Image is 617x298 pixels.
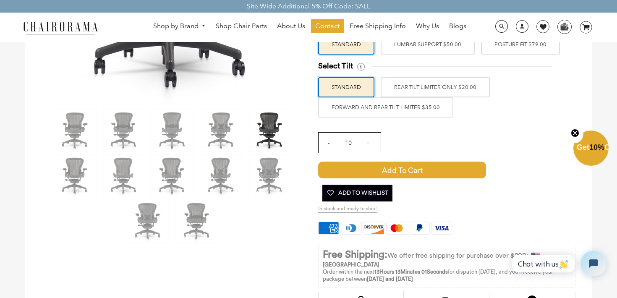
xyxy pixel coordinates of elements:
[445,19,471,33] a: Blogs
[200,110,242,152] img: Herman Miller Classic Aeron Chair | Black | Size B (Renewed) - chairorama
[381,77,490,97] label: REAR TILT LIMITER ONLY $20.00
[277,22,305,31] span: About Us
[149,20,210,33] a: Shop by Brand
[558,20,571,33] img: WhatsApp_Image_2024-07-12_at_16.23.01.webp
[152,155,193,197] img: Herman Miller Classic Aeron Chair | Black | Size B (Renewed) - chairorama
[323,248,571,269] p: to
[176,200,218,242] img: Herman Miller Classic Aeron Chair
[358,133,378,153] input: +
[54,155,96,197] img: Herman Miller Classic Aeron Chair | Black | Size B (Renewed) - chairorama
[323,250,387,260] strong: Free Shipping:
[367,276,413,282] strong: [DATE] and [DATE]
[318,162,499,178] button: Add to Cart
[449,22,466,31] span: Blogs
[567,124,583,143] button: Close teaser
[345,19,410,33] a: Free Shipping Info
[318,206,377,213] span: In stock and ready to ship!
[412,19,443,33] a: Why Us
[502,244,613,283] iframe: Tidio Chat
[127,200,169,242] img: Herman Miller Classic Aeron Chair | Black | Size B (Renewed) - chairorama
[103,110,145,152] img: Herman Miller Classic Aeron Chair | Black | Size B (Renewed) - chairorama
[589,143,604,152] span: 10%
[319,133,339,153] input: -
[152,110,193,152] img: Herman Miller Classic Aeron Chair | Black | Size B (Renewed) - chairorama
[18,20,102,35] img: chairorama
[318,97,453,118] label: FORWARD AND REAR TILT LIMITER $35.00
[249,155,291,197] img: Herman Miller Classic Aeron Chair | Black | Size B (Renewed) - chairorama
[315,22,340,31] span: Contact
[311,19,344,33] a: Contact
[318,162,486,178] span: Add to Cart
[103,155,145,197] img: Herman Miller Classic Aeron Chair | Black | Size B (Renewed) - chairorama
[323,262,379,267] strong: [GEOGRAPHIC_DATA]
[350,22,406,31] span: Free Shipping Info
[273,19,309,33] a: About Us
[318,34,374,55] label: STANDARD
[387,252,526,259] span: We offer free shipping for purchase over $200
[249,110,291,152] img: Herman Miller Classic Aeron Chair | Black | Size B (Renewed) - chairorama
[200,155,242,197] img: Herman Miller Classic Aeron Chair | Black | Size B (Renewed) - chairorama
[216,22,267,31] span: Shop Chair Parts
[318,61,353,71] span: Select Tilt
[212,19,271,33] a: Shop Chair Parts
[323,269,571,283] p: Order within the next for dispatch [DATE], and you'll receive your package between
[481,34,560,55] label: POSTURE FIT $79.00
[381,34,475,55] label: LUMBAR SUPPORT $50.00
[138,19,481,35] nav: DesktopNavigation
[322,185,392,201] button: Add To Wishlist
[318,77,374,97] label: STANDARD
[416,22,439,31] span: Why Us
[374,269,448,274] span: 13Hours 13Minutes 01Seconds
[54,110,96,152] img: Herman Miller Classic Aeron Chair | Black | Size B (Renewed) - chairorama
[327,185,388,201] span: Add To Wishlist
[573,131,609,167] div: Get10%OffClose teaser
[577,143,615,152] span: Get Off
